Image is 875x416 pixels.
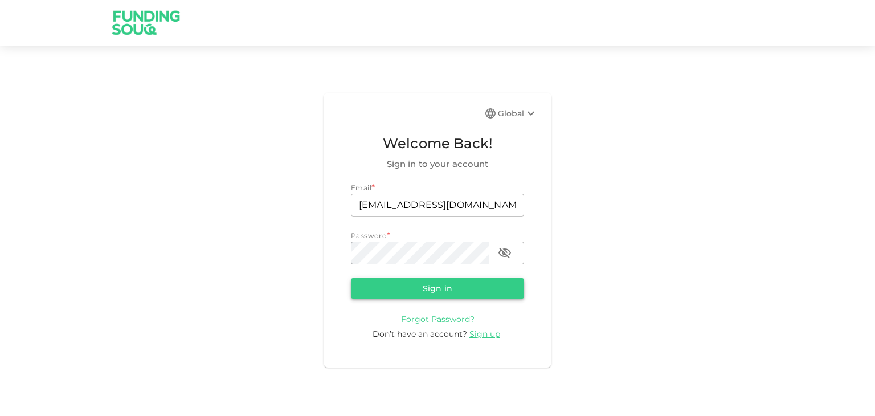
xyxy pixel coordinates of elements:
span: Welcome Back! [351,133,524,154]
a: Forgot Password? [401,313,475,324]
span: Password [351,231,387,240]
span: Sign up [469,329,500,339]
span: Sign in to your account [351,157,524,171]
div: Global [498,107,538,120]
span: Email [351,183,371,192]
button: Sign in [351,278,524,299]
input: email [351,194,524,217]
span: Don’t have an account? [373,329,467,339]
input: password [351,242,489,264]
span: Forgot Password? [401,314,475,324]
